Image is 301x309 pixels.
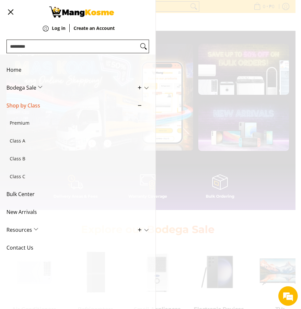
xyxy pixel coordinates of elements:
[6,239,149,257] a: Contact Us
[6,203,139,221] span: New Arrivals
[6,221,149,239] a: Resources
[6,221,139,239] span: Resources
[74,25,115,31] strong: Create an Account
[10,168,149,186] a: Class C
[49,6,114,18] img: Mang Kosme: Your Home Appliances Warehouse Sale Partner!
[6,185,149,203] a: Bulk Center
[10,114,139,132] span: Premium
[138,40,149,53] button: Search
[52,25,65,31] strong: Log in
[6,61,149,79] a: Home
[6,79,149,97] a: Bodega Sale
[6,185,139,203] span: Bulk Center
[10,168,139,186] span: Class C
[6,97,149,115] a: Shop by Class
[10,132,139,150] span: Class A
[10,150,149,168] a: Class B
[6,203,149,221] a: New Arrivals
[6,97,139,115] span: Shop by Class
[52,26,65,40] a: Log in
[6,239,139,257] span: Contact Us
[10,114,149,132] a: Premium
[10,150,139,168] span: Class B
[74,26,115,40] a: Create an Account
[6,61,139,79] span: Home
[6,79,139,97] span: Bodega Sale
[10,132,149,150] a: Class A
